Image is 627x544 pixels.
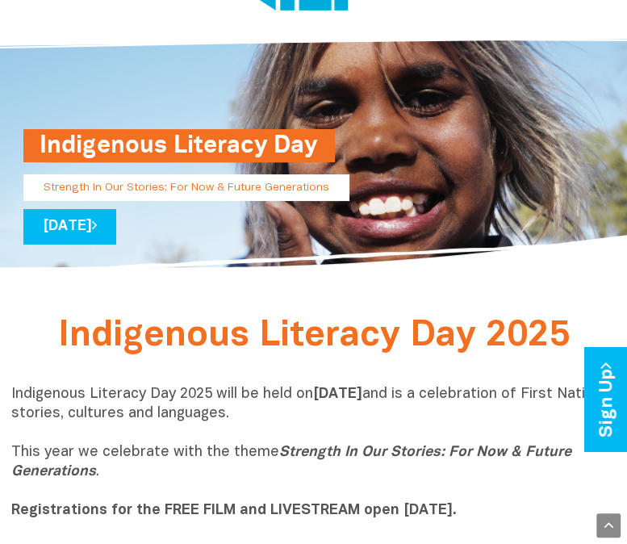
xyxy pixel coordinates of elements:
h1: Indigenous Literacy Day [40,129,319,162]
p: Strength In Our Stories: For Now & Future Generations [23,174,349,201]
span: Indigenous Literacy Day 2025 [58,320,570,353]
a: [DATE] [23,209,116,245]
div: Scroll Back to Top [596,513,621,538]
a: Indigenous Literacy Day [23,165,303,178]
i: Strength In Our Stories: For Now & Future Generations [11,446,571,479]
p: Indigenous Literacy Day 2025 will be held on and is a celebration of First Nations stories, cultu... [11,385,617,521]
b: [DATE] [313,387,362,401]
b: Registrations for the FREE FILM and LIVESTREAM open [DATE]. [11,504,457,517]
